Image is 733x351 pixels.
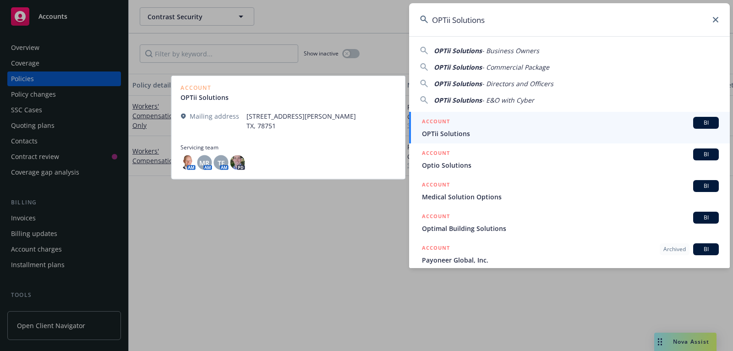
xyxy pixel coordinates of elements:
span: BI [697,150,715,159]
span: Archived [663,245,686,253]
span: BI [697,119,715,127]
span: OPTii Solutions [434,96,482,104]
span: Medical Solution Options [422,192,719,202]
span: Optimal Building Solutions [422,224,719,233]
span: OPTii Solutions [422,129,719,138]
h5: ACCOUNT [422,180,450,191]
a: ACCOUNTBIOptio Solutions [409,143,730,175]
span: OPTii Solutions [434,79,482,88]
h5: ACCOUNT [422,243,450,254]
span: BI [697,245,715,253]
a: ACCOUNTBIMedical Solution Options [409,175,730,207]
span: - Directors and Officers [482,79,553,88]
span: - Business Owners [482,46,539,55]
h5: ACCOUNT [422,117,450,128]
a: ACCOUNTArchivedBIPayoneer Global, Inc. [409,238,730,270]
h5: ACCOUNT [422,148,450,159]
a: ACCOUNTBIOPTii Solutions [409,112,730,143]
h5: ACCOUNT [422,212,450,223]
span: - E&O with Cyber [482,96,534,104]
span: Optio Solutions [422,160,719,170]
span: OPTii Solutions [434,46,482,55]
span: OPTii Solutions [434,63,482,71]
span: - Commercial Package [482,63,549,71]
input: Search... [409,3,730,36]
span: Payoneer Global, Inc. [422,255,719,265]
a: ACCOUNTBIOptimal Building Solutions [409,207,730,238]
span: BI [697,182,715,190]
span: BI [697,214,715,222]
